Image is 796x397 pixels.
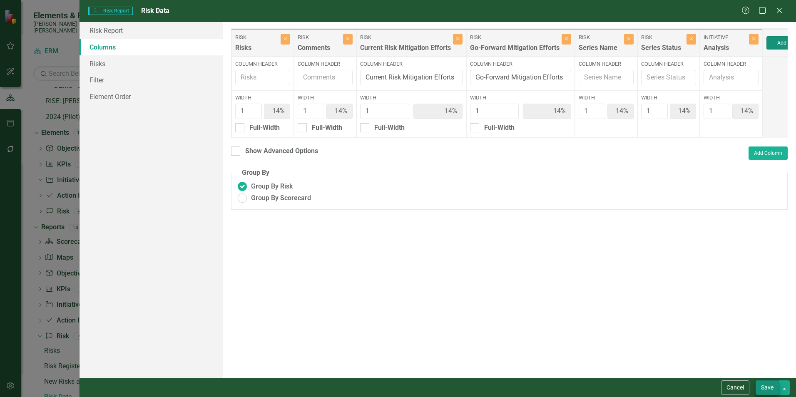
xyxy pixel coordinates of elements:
div: Full-Width [484,123,515,133]
label: Initiative [704,34,747,41]
span: Group By Risk [251,182,293,191]
a: Risks [80,55,223,72]
span: Risk Report [88,7,132,15]
div: Full-Width [312,123,342,133]
button: Cancel [721,380,749,395]
a: Columns [80,39,223,55]
div: Series Name [579,43,622,57]
input: Current Risk Mitigation Efforts [360,70,463,85]
input: Risks [235,70,290,85]
label: Width [704,94,759,102]
label: Column Header [704,60,759,68]
a: Risk Report [80,22,223,39]
input: Go-Forward Mitigation Efforts [470,70,571,85]
label: Risk [579,34,622,41]
div: Series Status [641,43,684,57]
input: Analysis [704,70,759,85]
div: Go-Forward Mitigation Efforts [470,43,560,57]
div: Show Advanced Options [245,146,318,156]
div: Full-Width [374,123,405,133]
div: Analysis [704,43,747,57]
div: Risks [235,43,279,57]
label: Risk [298,34,341,41]
div: Current Risk Mitigation Efforts [360,43,451,57]
input: Column Width [235,104,261,119]
input: Column Width [579,104,605,119]
label: Width [298,94,353,102]
input: Column Width [704,104,730,119]
label: Width [360,94,463,102]
input: Column Width [470,104,519,119]
span: Risk Data [141,7,169,15]
label: Width [470,94,571,102]
label: Column Header [641,60,696,68]
input: Column Width [360,104,409,119]
label: Column Header [235,60,290,68]
button: Save [756,380,779,395]
label: Risk [641,34,684,41]
input: Column Width [298,104,324,119]
div: Full-Width [249,123,280,133]
a: Filter [80,72,223,88]
input: Comments [298,70,353,85]
label: Column Header [579,60,634,68]
input: Series Name [579,70,634,85]
input: Column Width [641,104,667,119]
label: Width [235,94,290,102]
input: Series Status [641,70,696,85]
a: Element Order [80,88,223,105]
label: Width [641,94,696,102]
label: Risk [360,34,451,41]
legend: Group By [238,168,274,178]
div: Comments [298,43,341,57]
label: Column Header [360,60,463,68]
button: Add Column [749,146,788,160]
label: Width [579,94,634,102]
label: Risk [470,34,560,41]
label: Risk [235,34,279,41]
label: Column Header [470,60,571,68]
label: Column Header [298,60,353,68]
span: Group By Scorecard [251,194,311,203]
